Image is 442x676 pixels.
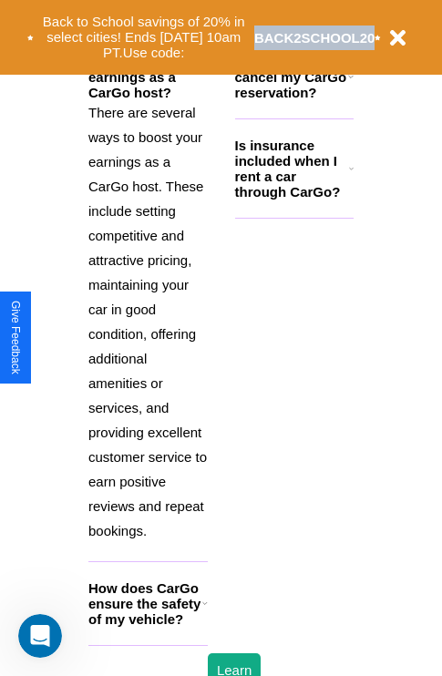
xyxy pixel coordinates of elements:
h3: Can I modify or cancel my CarGo reservation? [235,54,348,100]
div: Give Feedback [9,301,22,374]
b: BACK2SCHOOL20 [254,30,375,46]
iframe: Intercom live chat [18,614,62,658]
button: Back to School savings of 20% in select cities! Ends [DATE] 10am PT.Use code: [34,9,254,66]
p: There are several ways to boost your earnings as a CarGo host. These include setting competitive ... [88,100,208,543]
h3: Is insurance included when I rent a car through CarGo? [235,138,349,200]
h3: How does CarGo ensure the safety of my vehicle? [88,580,202,627]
